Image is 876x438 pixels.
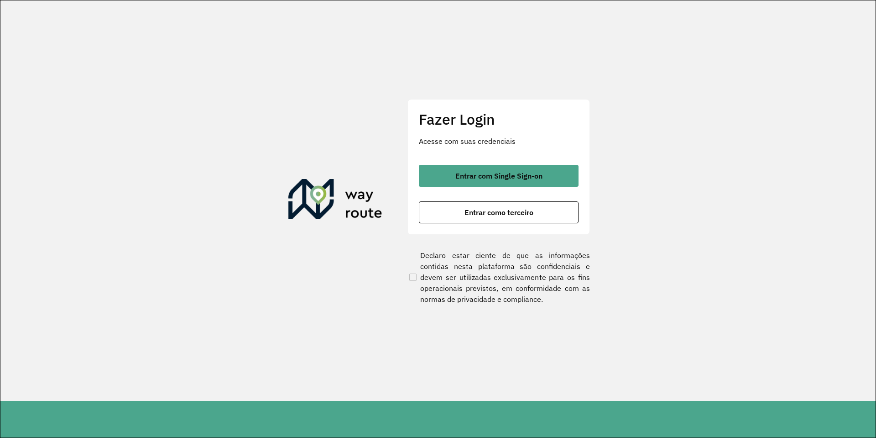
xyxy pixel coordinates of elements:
span: Entrar como terceiro [464,209,533,216]
button: button [419,201,579,223]
p: Acesse com suas credenciais [419,136,579,147]
h2: Fazer Login [419,111,579,128]
button: button [419,165,579,187]
img: Roteirizador AmbevTech [288,179,382,223]
span: Entrar com Single Sign-on [455,172,542,179]
label: Declaro estar ciente de que as informações contidas nesta plataforma são confidenciais e devem se... [407,250,590,305]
